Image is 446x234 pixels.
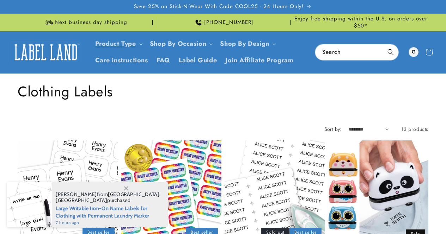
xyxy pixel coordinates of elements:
div: Announcement [293,14,428,31]
label: Sort by: [324,126,342,133]
span: Next business day shipping [55,19,127,26]
span: 13 products [401,126,428,133]
div: Announcement [18,14,153,31]
div: Announcement [155,14,291,31]
span: [PERSON_NAME] [56,191,97,197]
a: Shop By Design [220,39,269,48]
span: Label Guide [179,56,217,64]
a: FAQ [152,52,175,69]
span: Enjoy free shipping within the U.S. on orders over $50* [293,15,428,29]
span: Shop By Occasion [150,40,207,48]
span: FAQ [157,56,170,64]
summary: Product Type [91,36,146,52]
a: Label Land [8,39,84,66]
span: [GEOGRAPHIC_DATA] [56,197,107,203]
span: Save 25% on Stick-N-Wear With Code COOL25 - 24 Hours Only! [134,3,304,10]
summary: Shop By Occasion [146,36,216,52]
img: Label Land [11,41,81,63]
span: Care instructions [95,56,148,64]
a: Product Type [95,39,136,48]
span: [GEOGRAPHIC_DATA] [108,191,159,197]
a: Label Guide [175,52,221,69]
a: Join Affiliate Program [221,52,298,69]
span: [PHONE_NUMBER] [204,19,253,26]
span: from , purchased [56,191,161,203]
h1: Clothing Labels [18,82,428,101]
a: Care instructions [91,52,152,69]
button: Search [383,44,398,60]
summary: Shop By Design [216,36,279,52]
span: Join Affiliate Program [225,56,293,64]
